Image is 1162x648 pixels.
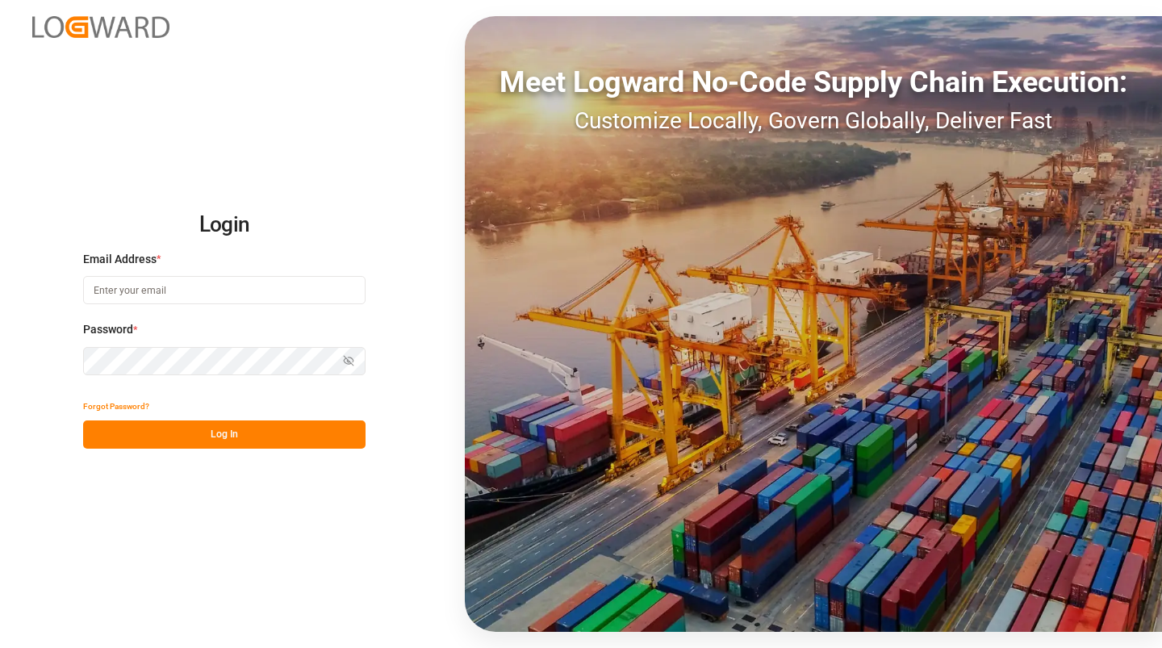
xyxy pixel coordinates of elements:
[83,276,366,304] input: Enter your email
[83,199,366,251] h2: Login
[83,321,133,338] span: Password
[465,61,1162,104] div: Meet Logward No-Code Supply Chain Execution:
[83,392,149,420] button: Forgot Password?
[83,251,157,268] span: Email Address
[83,420,366,449] button: Log In
[465,104,1162,138] div: Customize Locally, Govern Globally, Deliver Fast
[32,16,169,38] img: Logward_new_orange.png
